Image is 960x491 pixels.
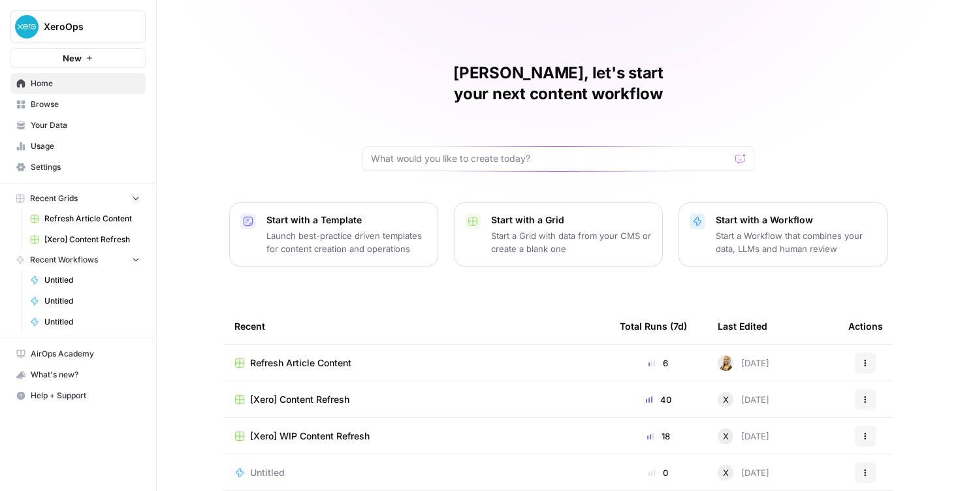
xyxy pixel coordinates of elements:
[266,214,427,227] p: Start with a Template
[716,214,876,227] p: Start with a Workflow
[31,348,140,360] span: AirOps Academy
[679,202,888,266] button: Start with a WorkflowStart a Workflow that combines your data, LLMs and human review
[31,161,140,173] span: Settings
[620,356,697,370] div: 6
[10,10,146,43] button: Workspace: XeroOps
[718,355,733,371] img: ygsh7oolkwauxdw54hskm6m165th
[620,430,697,443] div: 18
[234,393,599,406] a: [Xero] Content Refresh
[234,466,599,479] a: Untitled
[24,311,146,332] a: Untitled
[234,356,599,370] a: Refresh Article Content
[31,119,140,131] span: Your Data
[723,393,729,406] span: X
[718,428,769,444] div: [DATE]
[848,308,883,344] div: Actions
[31,99,140,110] span: Browse
[24,270,146,291] a: Untitled
[250,466,285,479] span: Untitled
[31,390,140,402] span: Help + Support
[11,365,145,385] div: What's new?
[10,136,146,157] a: Usage
[10,385,146,406] button: Help + Support
[371,152,730,165] input: What would you like to create today?
[250,393,349,406] span: [Xero] Content Refresh
[24,229,146,250] a: [Xero] Content Refresh
[44,274,140,286] span: Untitled
[234,308,599,344] div: Recent
[10,115,146,136] a: Your Data
[44,316,140,328] span: Untitled
[723,466,729,479] span: X
[620,393,697,406] div: 40
[491,214,652,227] p: Start with a Grid
[491,229,652,255] p: Start a Grid with data from your CMS or create a blank one
[620,466,697,479] div: 0
[10,157,146,178] a: Settings
[250,356,351,370] span: Refresh Article Content
[44,20,123,33] span: XeroOps
[718,308,767,344] div: Last Edited
[24,208,146,229] a: Refresh Article Content
[24,291,146,311] a: Untitled
[718,355,769,371] div: [DATE]
[10,189,146,208] button: Recent Grids
[63,52,82,65] span: New
[10,94,146,115] a: Browse
[10,48,146,68] button: New
[31,78,140,89] span: Home
[10,250,146,270] button: Recent Workflows
[10,343,146,364] a: AirOps Academy
[716,229,876,255] p: Start a Workflow that combines your data, LLMs and human review
[30,254,98,266] span: Recent Workflows
[234,430,599,443] a: [Xero] WIP Content Refresh
[44,234,140,246] span: [Xero] Content Refresh
[718,392,769,407] div: [DATE]
[718,465,769,481] div: [DATE]
[10,73,146,94] a: Home
[30,193,78,204] span: Recent Grids
[44,213,140,225] span: Refresh Article Content
[723,430,729,443] span: X
[10,364,146,385] button: What's new?
[250,430,370,443] span: [Xero] WIP Content Refresh
[362,63,754,104] h1: [PERSON_NAME], let's start your next content workflow
[454,202,663,266] button: Start with a GridStart a Grid with data from your CMS or create a blank one
[620,308,687,344] div: Total Runs (7d)
[15,15,39,39] img: XeroOps Logo
[44,295,140,307] span: Untitled
[266,229,427,255] p: Launch best-practice driven templates for content creation and operations
[229,202,438,266] button: Start with a TemplateLaunch best-practice driven templates for content creation and operations
[31,140,140,152] span: Usage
